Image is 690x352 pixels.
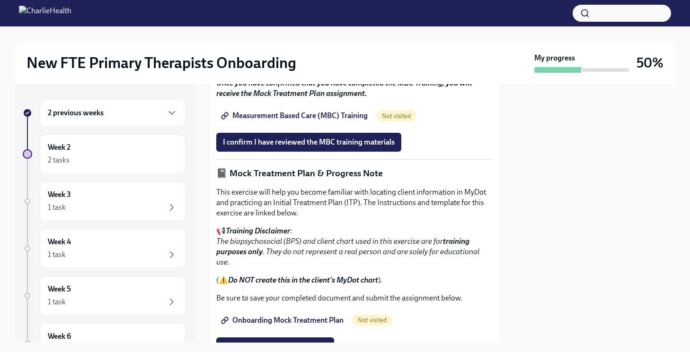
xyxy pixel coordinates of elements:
[23,134,186,174] a: Week 22 tasks
[19,6,71,21] img: CharlieHealth
[48,155,70,165] div: 2 tasks
[216,167,493,180] p: 📓 Mock Treatment Plan & Progress Note
[216,237,469,256] strong: training purposes only
[223,137,395,147] span: I confirm I have reviewed the MBC training materials
[48,297,66,307] div: 1 task
[48,249,66,260] div: 1 task
[216,275,493,285] p: (⚠️ ).
[48,237,71,247] h6: Week 4
[48,142,71,153] h6: Week 2
[216,237,479,266] em: The biopsychosocial (BPS) and client chart used in this exercise are for . They do not represent ...
[223,316,344,325] span: Onboarding Mock Treatment Plan
[23,276,186,316] a: Week 51 task
[216,187,493,218] p: This exercise will help you become familiar with locating client information in MyDot and practic...
[40,99,186,127] div: 2 previous weeks
[48,189,71,200] h6: Week 3
[216,133,401,152] button: I confirm I have reviewed the MBC training materials
[216,226,493,267] p: 📢 :
[534,53,575,63] strong: My progress
[27,53,296,72] h2: New FTE Primary Therapists Onboarding
[48,202,66,213] div: 1 task
[48,284,71,294] h6: Week 5
[216,293,493,303] p: Be sure to save your completed document and submit the assignment below.
[216,106,374,125] a: Measurement Based Care (MBC) Training
[228,275,378,284] strong: Do NOT create this in the client's MyDot chart
[223,342,327,352] span: Upload Mock Treatment Plan
[23,229,186,268] a: Week 41 task
[23,181,186,221] a: Week 31 task
[48,108,104,118] h6: 2 previous weeks
[48,331,71,342] h6: Week 6
[352,317,392,324] span: Not visited
[637,54,663,71] h3: 50%
[376,112,416,120] span: Not visited
[223,111,368,120] span: Measurement Based Care (MBC) Training
[216,311,350,330] a: Onboarding Mock Treatment Plan
[226,226,290,235] strong: Training Disclaimer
